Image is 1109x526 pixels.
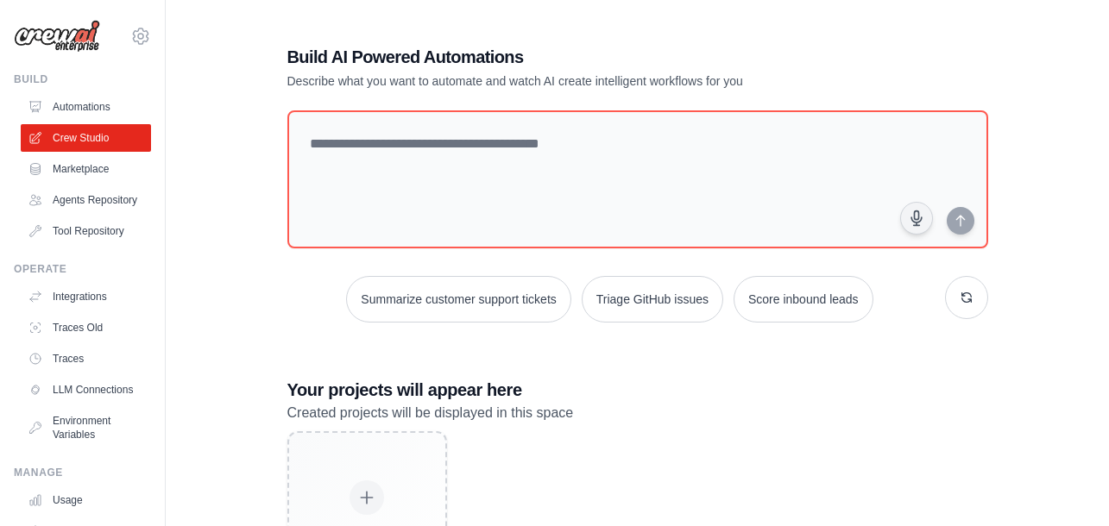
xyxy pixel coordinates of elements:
[900,202,933,235] button: Click to speak your automation idea
[21,314,151,341] a: Traces Old
[287,402,988,424] p: Created projects will be displayed in this space
[21,345,151,373] a: Traces
[14,466,151,479] div: Manage
[14,262,151,276] div: Operate
[734,276,873,322] button: Score inbound leads
[21,155,151,183] a: Marketplace
[14,20,100,53] img: Logo
[287,72,867,90] p: Describe what you want to automate and watch AI create intelligent workflows for you
[287,45,867,69] h1: Build AI Powered Automations
[582,276,723,322] button: Triage GitHub issues
[21,186,151,214] a: Agents Repository
[21,486,151,514] a: Usage
[287,378,988,402] h3: Your projects will appear here
[945,276,988,319] button: Get new suggestions
[21,407,151,448] a: Environment Variables
[21,283,151,310] a: Integrations
[346,276,570,322] button: Summarize customer support tickets
[14,72,151,86] div: Build
[21,124,151,152] a: Crew Studio
[21,376,151,404] a: LLM Connections
[21,93,151,121] a: Automations
[21,217,151,245] a: Tool Repository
